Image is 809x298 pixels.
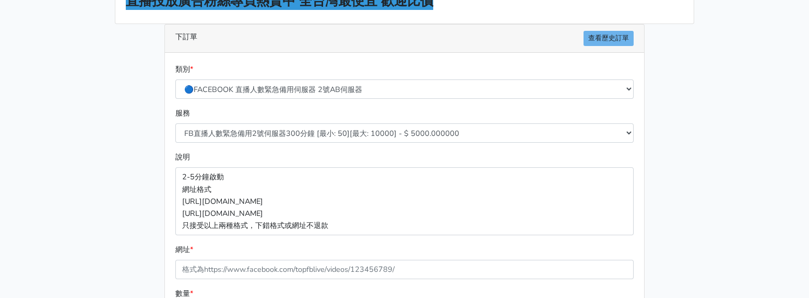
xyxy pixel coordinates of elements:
[175,151,190,163] label: 說明
[175,244,193,256] label: 網址
[165,25,644,53] div: 下訂單
[175,63,193,75] label: 類別
[175,260,634,279] input: 格式為https://www.facebook.com/topfblive/videos/123456789/
[175,107,190,119] label: 服務
[584,31,634,46] a: 查看歷史訂單
[175,167,634,235] p: 2-5分鐘啟動 網址格式 [URL][DOMAIN_NAME] [URL][DOMAIN_NAME] 只接受以上兩種格式，下錯格式或網址不退款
